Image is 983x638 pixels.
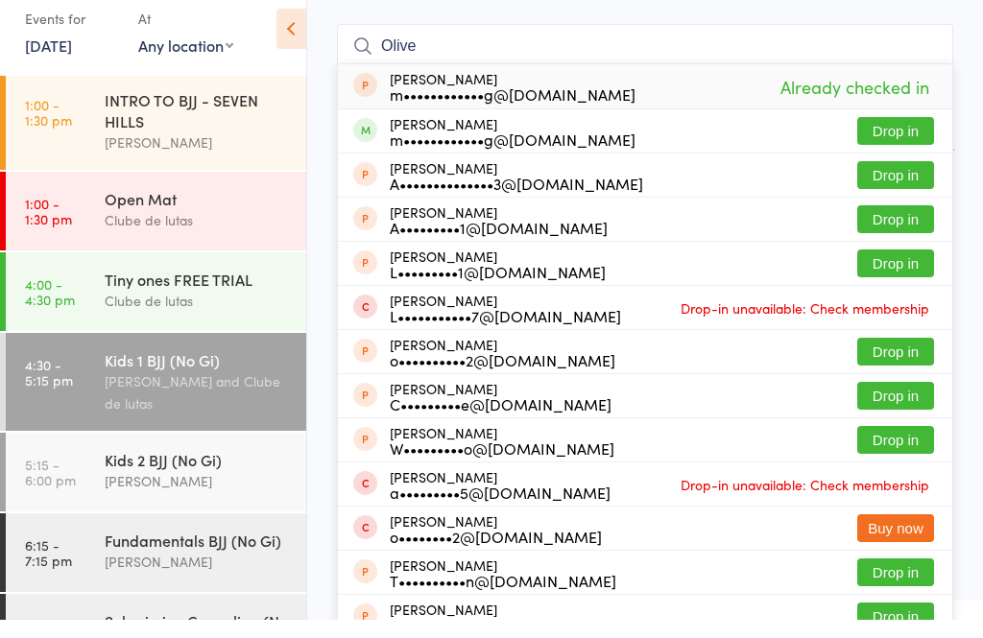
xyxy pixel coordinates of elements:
div: o••••••••2@[DOMAIN_NAME] [390,547,602,562]
time: 1:00 - 1:30 pm [25,115,72,146]
div: m••••••••••••g@[DOMAIN_NAME] [390,105,635,120]
div: A••••••••••••••3@[DOMAIN_NAME] [390,194,643,209]
time: 4:30 - 5:15 pm [25,375,73,406]
a: 1:00 -1:30 pmINTRO TO BJJ - SEVEN HILLS[PERSON_NAME] [6,91,306,188]
div: INTRO TO BJJ - SEVEN HILLS [105,107,290,150]
a: 4:00 -4:30 pmTiny ones FREE TRIALClube de lutas [6,271,306,349]
div: At [138,21,233,53]
div: m••••••••••••g@[DOMAIN_NAME] [390,150,635,165]
time: 4:00 - 4:30 pm [25,295,75,325]
div: o••••••••••2@[DOMAIN_NAME] [390,370,615,386]
div: [PERSON_NAME] [390,267,606,297]
div: [PERSON_NAME] [390,576,616,606]
span: Drop-in unavailable: Check membership [676,312,934,341]
div: [PERSON_NAME] [105,150,290,172]
div: a•••••••••5@[DOMAIN_NAME] [390,503,611,518]
button: Drop in [857,135,934,163]
button: Drop in [857,577,934,604]
button: Buy now [857,532,934,560]
div: [PERSON_NAME] [390,134,635,165]
div: C•••••••••e@[DOMAIN_NAME] [390,414,611,430]
a: [DATE] [25,53,72,74]
button: Drop in [857,179,934,207]
div: L•••••••••1@[DOMAIN_NAME] [390,282,606,297]
time: 5:15 - 6:00 pm [25,475,76,506]
button: Drop in [857,224,934,251]
div: Open Mat [105,206,290,227]
div: [PERSON_NAME] [390,532,602,562]
a: 6:15 -7:15 pmFundamentals BJJ (No Gi)[PERSON_NAME] [6,532,306,610]
div: Any location [138,53,233,74]
div: Fundamentals BJJ (No Gi) [105,548,290,569]
span: Drop-in unavailable: Check membership [676,488,934,517]
button: Drop in [857,400,934,428]
div: W•••••••••o@[DOMAIN_NAME] [390,459,614,474]
div: Kids 2 BJJ (No Gi) [105,467,290,488]
div: [PERSON_NAME] [390,311,621,342]
span: Already checked in [776,88,934,122]
div: [PERSON_NAME] [105,488,290,510]
a: 1:00 -1:30 pmOpen MatClube de lutas [6,190,306,269]
button: Drop in [857,268,934,295]
div: T••••••••••n@[DOMAIN_NAME] [390,591,616,606]
div: [PERSON_NAME] [105,569,290,591]
a: 5:15 -6:00 pmKids 2 BJJ (No Gi)[PERSON_NAME] [6,451,306,530]
input: Search [337,42,953,86]
div: Events for [25,21,119,53]
time: 1:00 - 1:30 pm [25,214,72,245]
div: Tiny ones FREE TRIAL [105,287,290,308]
div: Clube de lutas [105,227,290,249]
div: [PERSON_NAME] [390,487,611,518]
button: Drop in [857,444,934,472]
div: Clube de lutas [105,308,290,330]
button: Drop in [857,356,934,384]
div: [PERSON_NAME] [390,443,614,474]
time: 6:15 - 7:15 pm [25,555,72,586]
div: [PERSON_NAME] [390,178,643,209]
div: [PERSON_NAME] [390,89,635,120]
div: [PERSON_NAME] and Clube de lutas [105,389,290,433]
a: 4:30 -5:15 pmKids 1 BJJ (No Gi)[PERSON_NAME] and Clube de lutas [6,351,306,449]
div: [PERSON_NAME] [390,223,608,253]
div: [PERSON_NAME] [390,399,611,430]
div: L•••••••••••7@[DOMAIN_NAME] [390,326,621,342]
div: Kids 1 BJJ (No Gi) [105,367,290,389]
div: [PERSON_NAME] [390,355,615,386]
div: A•••••••••1@[DOMAIN_NAME] [390,238,608,253]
